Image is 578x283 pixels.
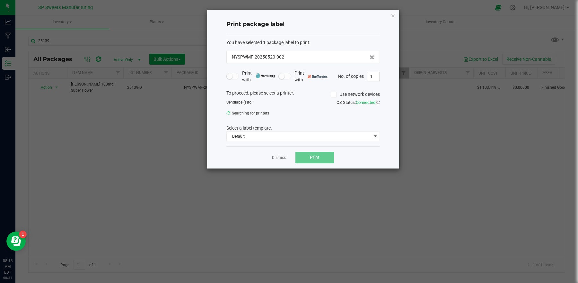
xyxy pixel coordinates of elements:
span: You have selected 1 package label to print [226,40,309,45]
div: : [226,39,380,46]
label: Use network devices [331,91,380,98]
span: Send to: [226,100,252,105]
span: Print [310,155,320,160]
img: mark_magic_cybra.png [256,73,275,78]
iframe: Resource center [6,232,26,251]
a: Dismiss [272,155,286,160]
img: bartender.png [308,75,328,78]
button: Print [295,152,334,163]
span: Searching for printers [226,108,298,118]
span: Print with [294,70,328,83]
span: No. of copies [338,73,364,78]
span: Default [227,132,372,141]
div: Select a label template. [222,125,385,132]
div: To proceed, please select a printer. [222,90,385,99]
span: Connected [356,100,375,105]
iframe: Resource center unread badge [19,231,27,238]
span: Print with [242,70,275,83]
h4: Print package label [226,20,380,29]
span: QZ Status: [337,100,380,105]
span: NYSPWMF-20250520-002 [232,54,284,60]
span: label(s) [235,100,248,105]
